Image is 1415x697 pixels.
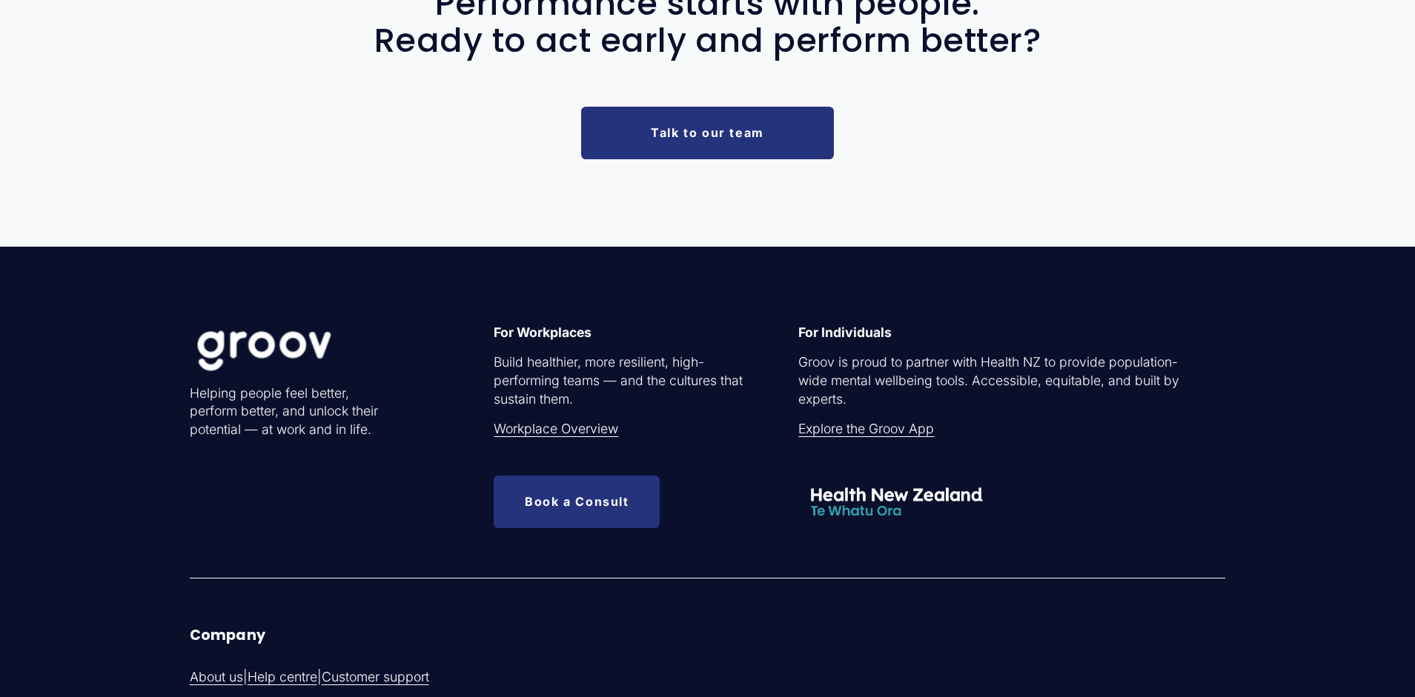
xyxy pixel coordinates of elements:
a: About us [190,668,243,687]
strong: For Workplaces [494,324,591,340]
strong: For Individuals [798,324,892,340]
p: Build healthier, more resilient, high-performing teams — and the cultures that sustain them. [494,353,746,408]
a: Help centre [248,668,317,687]
p: Helping people feel better, perform better, and unlock their potential — at work and in life. [190,384,400,439]
a: Customer support [322,668,429,687]
p: Groov is proud to partner with Health NZ to provide population-wide mental wellbeing tools. Acces... [798,353,1182,408]
a: Book a Consult [494,476,660,528]
p: | | [190,668,703,687]
a: Workplace Overview [494,420,618,438]
a: Talk to our team [581,107,834,159]
strong: Company [190,625,265,645]
a: Explore the Groov App [798,420,934,438]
